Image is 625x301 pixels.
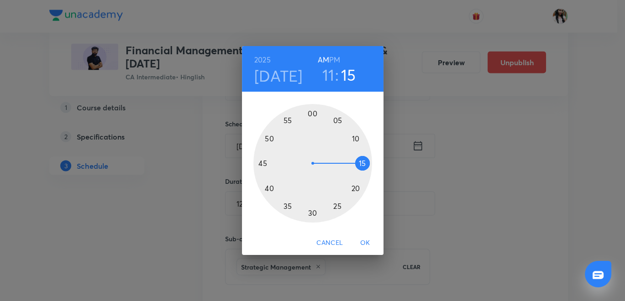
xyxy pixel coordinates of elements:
button: OK [351,234,380,251]
button: 15 [341,65,356,84]
button: PM [329,53,340,66]
button: Cancel [313,234,347,251]
button: 11 [322,65,335,84]
button: AM [318,53,329,66]
button: 2025 [254,53,271,66]
span: Cancel [316,237,343,249]
h3: : [335,65,339,84]
button: [DATE] [254,66,303,85]
span: OK [354,237,376,249]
